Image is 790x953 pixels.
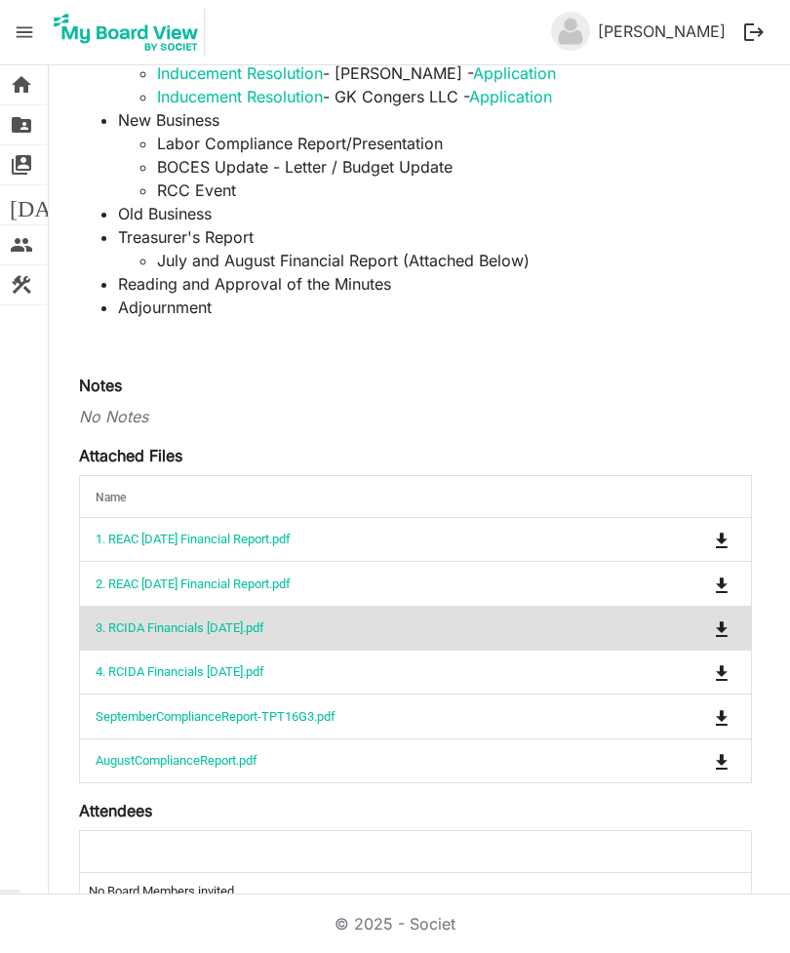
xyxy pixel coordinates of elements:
[96,620,264,635] a: 3. RCIDA Financials [DATE].pdf
[157,132,752,155] li: Labor Compliance Report/Presentation
[157,85,752,108] li: - GK Congers LLC -
[10,265,33,304] span: construction
[590,12,733,51] a: [PERSON_NAME]
[118,272,752,296] li: Reading and Approval of the Minutes
[708,526,735,553] button: Download
[733,12,774,53] button: logout
[80,694,629,737] td: SeptemberComplianceReport-TPT16G3.pdf is template cell column header Name
[708,747,735,774] button: Download
[629,518,751,561] td: is Command column column header
[10,145,33,184] span: switch_account
[708,615,735,642] button: Download
[96,491,126,504] span: Name
[118,202,752,225] li: Old Business
[10,105,33,144] span: folder_shared
[96,753,257,768] a: AugustComplianceReport.pdf
[79,374,122,397] label: Notes
[629,650,751,694] td: is Command column column header
[80,606,629,650] td: 3. RCIDA Financials July 2025.pdf is template cell column header Name
[708,570,735,597] button: Download
[10,225,33,264] span: people
[469,87,552,106] a: Application
[96,709,336,724] a: SeptemberComplianceReport-TPT16G3.pdf
[708,702,735,730] button: Download
[629,606,751,650] td: is Command column column header
[157,87,323,106] a: Inducement Resolution
[708,658,735,686] button: Download
[96,532,291,546] a: 1. REAC [DATE] Financial Report.pdf
[80,738,629,782] td: AugustComplianceReport.pdf is template cell column header Name
[157,249,752,272] li: July and August Financial Report (Attached Below)
[96,576,291,591] a: 2. REAC [DATE] Financial Report.pdf
[157,179,752,202] li: RCC Event
[48,8,205,57] img: My Board View Logo
[96,664,264,679] a: 4. RCIDA Financials [DATE].pdf
[157,61,752,85] li: - [PERSON_NAME] -
[6,14,43,51] span: menu
[79,444,182,467] label: Attached Files
[118,296,752,319] li: Adjournment
[79,799,152,822] label: Attendees
[80,873,751,910] td: No Board Members invited
[335,914,455,933] a: © 2025 - Societ
[80,561,629,605] td: 2. REAC August 2025 Financial Report.pdf is template cell column header Name
[10,65,33,104] span: home
[80,650,629,694] td: 4. RCIDA Financials August 2025.pdf is template cell column header Name
[10,185,85,224] span: [DATE]
[157,63,323,83] a: Inducement Resolution
[157,155,752,179] li: BOCES Update - Letter / Budget Update
[118,225,752,272] li: Treasurer's Report
[551,12,590,51] img: no-profile-picture.svg
[629,561,751,605] td: is Command column column header
[629,694,751,737] td: is Command column column header
[118,108,752,202] li: New Business
[80,518,629,561] td: 1. REAC July 2025 Financial Report.pdf is template cell column header Name
[473,63,556,83] a: Application
[629,738,751,782] td: is Command column column header
[79,405,752,428] div: No Notes
[48,8,213,57] a: My Board View Logo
